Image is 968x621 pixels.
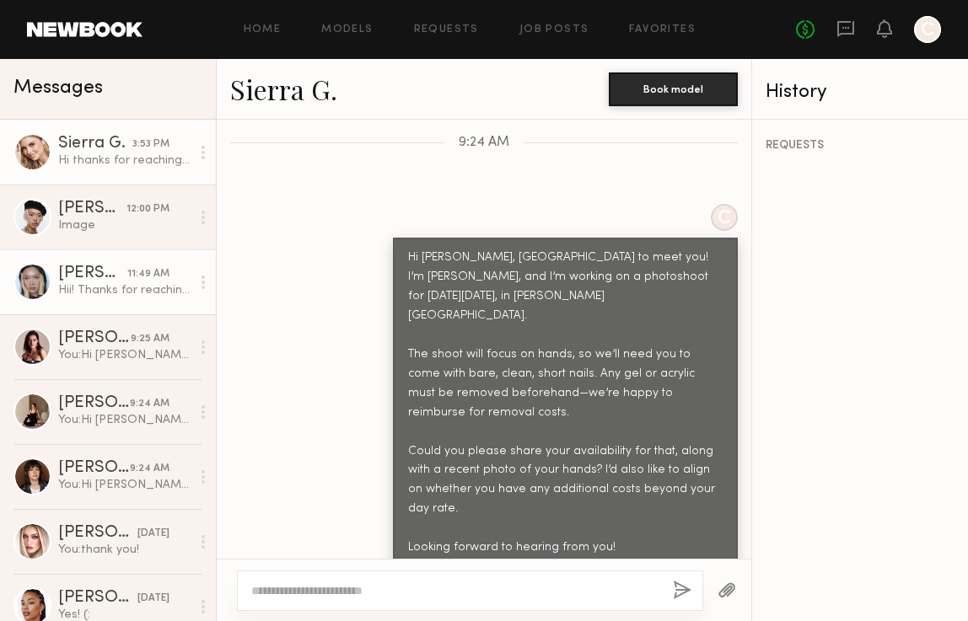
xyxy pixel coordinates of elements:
a: Requests [414,24,479,35]
div: 11:49 AM [127,266,169,282]
span: Messages [13,78,103,98]
div: 9:25 AM [131,331,169,347]
a: Sierra G. [230,71,337,107]
div: [PERSON_NAME] [58,590,137,607]
a: C [914,16,941,43]
a: Home [244,24,282,35]
div: [PERSON_NAME] [58,395,130,412]
div: [PERSON_NAME] [58,265,127,282]
div: REQUESTS [766,140,955,152]
a: Book model [609,81,738,95]
div: [PERSON_NAME] [58,201,126,217]
div: You: Hi [PERSON_NAME], [GEOGRAPHIC_DATA] to meet you! I’m [PERSON_NAME], and I’m working on a pho... [58,347,191,363]
div: You: thank you! [58,542,191,558]
span: 9:24 AM [459,136,509,150]
div: [PERSON_NAME] [58,460,130,477]
div: [PERSON_NAME] [58,525,137,542]
a: Models [321,24,373,35]
div: Sierra G. [58,136,132,153]
a: Job Posts [519,24,589,35]
div: You: Hi [PERSON_NAME], nice to meet you! I’m [PERSON_NAME], and I’m working on a photoshoot for [... [58,477,191,493]
button: Book model [609,72,738,106]
div: [PERSON_NAME] [58,330,131,347]
div: Image [58,217,191,233]
div: Hii! Thanks for reaching out. Here is my photo of hands: I may have something in the morning on t... [58,282,191,298]
div: 12:00 PM [126,201,169,217]
div: 9:24 AM [130,396,169,412]
div: [DATE] [137,526,169,542]
div: 9:24 AM [130,461,169,477]
div: [DATE] [137,591,169,607]
div: Hi thanks for reaching out! [58,153,191,169]
div: 3:53 PM [132,137,169,153]
div: History [766,83,955,102]
a: Favorites [629,24,696,35]
div: You: Hi [PERSON_NAME], nice to meet you! I’m [PERSON_NAME], and I’m working on a photoshoot for [... [58,412,191,428]
div: Hi [PERSON_NAME], [GEOGRAPHIC_DATA] to meet you! I’m [PERSON_NAME], and I’m working on a photosho... [408,249,723,558]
